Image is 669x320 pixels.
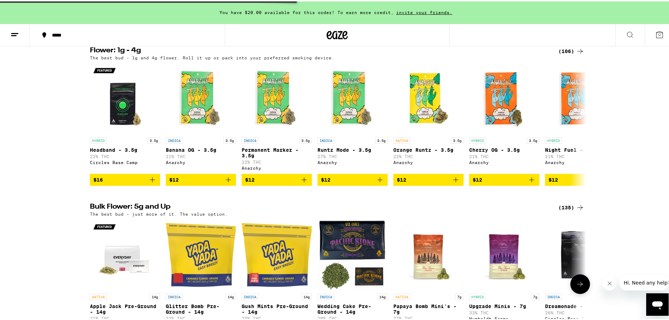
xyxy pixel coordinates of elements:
p: INDICA [317,292,334,299]
span: $12 [397,176,406,181]
span: $12 [321,176,330,181]
p: 3.5g [299,136,312,142]
span: You have $20.00 available for this order! To earn more credit, [219,9,394,13]
p: SATIVA [393,292,410,299]
p: INDICA [242,136,258,142]
img: Anarchy - Runtz Mode - 3.5g [317,62,388,132]
button: Add to bag [545,172,615,184]
p: Runtz Mode - 3.5g [317,146,388,151]
p: Dreamonade - 7g [545,302,615,308]
p: 23% THC [242,315,312,319]
p: 21% THC [469,153,539,157]
p: Headband - 3.5g [90,146,160,151]
img: Humboldt Farms - Upgrade Minis - 7g [469,218,539,289]
iframe: Button to launch messaging window [646,292,669,314]
div: Anarchy [242,164,312,169]
p: 21% THC [90,315,160,319]
img: Anarchy - Cherry OG - 3.5g [469,62,539,132]
p: 14g [150,292,160,299]
img: Yada Yada - Gush Mints Pre-Ground - 14g [242,218,312,289]
p: Glitter Bomb Pre-Ground - 14g [166,302,236,313]
div: Circles Base Camp [90,159,160,163]
span: invite your friends. [394,9,455,13]
a: Open page for Banana OG - 3.5g from Anarchy [166,62,236,172]
img: Circles Base Camp - Dreamonade - 7g [545,218,615,289]
span: Hi. Need any help? [4,5,51,11]
p: 27% THC [393,315,464,319]
p: INDICA [317,136,334,142]
p: 3.5g [375,136,388,142]
p: 3.5g [223,136,236,142]
a: (106) [558,46,584,54]
p: 14g [301,292,312,299]
button: Add to bag [393,172,464,184]
p: INDICA [545,292,562,299]
div: Anarchy [317,159,388,163]
p: 22% THC [393,153,464,157]
p: 21% THC [166,153,236,157]
a: Open page for Headband - 3.5g from Circles Base Camp [90,62,160,172]
p: The best bud - 1g and 4g flower. Roll it up or pack into your preferred smoking device. [90,54,334,59]
p: Papaya Bomb Mini's - 7g [393,302,464,313]
img: Yada Yada - Glitter Bomb Pre-Ground - 14g [166,218,236,289]
p: 20% THC [317,315,388,319]
span: $12 [473,176,482,181]
button: Add to bag [317,172,388,184]
p: Upgrade Minis - 7g [469,302,539,308]
div: Anarchy [469,159,539,163]
p: HYBRID [90,136,107,142]
img: Circles Base Camp - Headband - 3.5g [90,62,160,132]
p: HYBRID [545,136,562,142]
p: 21% THC [545,153,615,157]
p: Wedding Cake Pre-Ground - 14g [317,302,388,313]
div: Anarchy [166,159,236,163]
p: 7g [531,292,539,299]
p: 3.5g [147,136,160,142]
img: Anarchy - Orange Runtz - 3.5g [393,62,464,132]
h2: Flower: 1g - 4g [90,46,550,54]
button: Add to bag [469,172,539,184]
p: 14g [377,292,388,299]
p: 26% THC [545,309,615,314]
div: Anarchy [393,159,464,163]
a: (135) [558,202,584,210]
img: Everyday - Apple Jack Pre-Ground - 14g [90,218,160,289]
a: Open page for Permanent Marker - 3.5g from Anarchy [242,62,312,172]
p: SATIVA [393,136,410,142]
button: Add to bag [90,172,160,184]
span: $16 [93,176,103,181]
img: Anarchy - Night Fuel - 3.5g [545,62,615,132]
p: HYBRID [469,136,486,142]
span: $12 [245,176,255,181]
p: Cherry OG - 3.5g [469,146,539,151]
p: Gush Mints Pre-Ground - 14g [242,302,312,313]
p: 23% THC [166,315,236,319]
a: Open page for Night Fuel - 3.5g from Anarchy [545,62,615,172]
span: $12 [549,176,558,181]
p: 7g [455,292,464,299]
p: Apple Jack Pre-Ground - 14g [90,302,160,313]
p: SATIVA [90,292,107,299]
p: 22% THC [90,153,160,157]
div: Anarchy [545,159,615,163]
a: Open page for Orange Runtz - 3.5g from Anarchy [393,62,464,172]
div: Circles Base Camp [545,315,615,320]
p: 27% THC [317,153,388,157]
button: Add to bag [166,172,236,184]
img: Anarchy - Banana OG - 3.5g [166,62,236,132]
p: 14g [225,292,236,299]
iframe: Message from company [619,274,669,289]
p: INDICA [242,292,258,299]
p: 33% THC [469,309,539,314]
p: HYBRID [469,292,486,299]
a: Open page for Cherry OG - 3.5g from Anarchy [469,62,539,172]
p: Night Fuel - 3.5g [545,146,615,151]
p: INDICA [166,292,183,299]
p: 3.5g [451,136,464,142]
p: Banana OG - 3.5g [166,146,236,151]
button: Add to bag [242,172,312,184]
p: The best bud - just more of it. The value option. [90,210,228,215]
iframe: Close message [603,275,617,289]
